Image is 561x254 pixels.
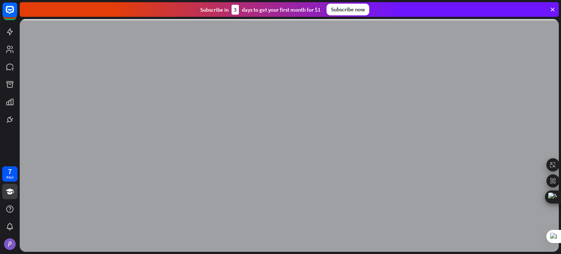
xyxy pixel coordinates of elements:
[200,5,321,15] div: Subscribe in days to get your first month for $1
[6,175,14,180] div: days
[8,168,12,175] div: 7
[2,166,18,182] a: 7 days
[327,4,369,15] div: Subscribe now
[232,5,239,15] div: 3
